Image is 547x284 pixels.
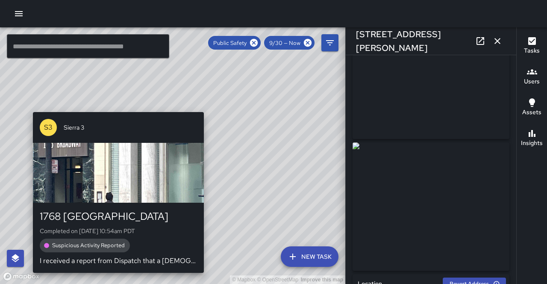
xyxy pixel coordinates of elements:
h6: [STREET_ADDRESS][PERSON_NAME] [356,27,472,55]
div: Public Safety [208,36,261,50]
button: Assets [517,92,547,123]
span: Sierra 3 [64,123,197,132]
p: Completed on [DATE] 10:54am PDT [40,227,197,235]
span: Public Safety [208,39,252,47]
div: 1768 [GEOGRAPHIC_DATA] [40,210,197,223]
button: Filters [321,34,338,51]
h6: Users [524,77,540,86]
button: Tasks [517,31,547,62]
span: Suspicious Activity Reported [47,242,130,249]
img: request_images%2F30b65ab0-9e1e-11f0-9bf6-11190fb6e56e [353,142,509,271]
button: Users [517,62,547,92]
h6: Tasks [524,46,540,56]
h6: Assets [522,108,541,117]
button: Insights [517,123,547,154]
img: request_images%2F2f8e5570-9e1e-11f0-9bf6-11190fb6e56e [353,11,509,139]
h6: Insights [521,139,543,148]
p: I received a report from Dispatch that a [DEMOGRAPHIC_DATA] [DEMOGRAPHIC_DATA] at [STREET_ADDRESS... [40,256,197,266]
div: 9/30 — Now [264,36,315,50]
button: New Task [281,246,338,267]
span: 9/30 — Now [264,39,306,47]
button: S3Sierra 31768 [GEOGRAPHIC_DATA]Completed on [DATE] 10:54am PDTSuspicious Activity ReportedI rece... [33,112,204,273]
p: S3 [44,122,53,133]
